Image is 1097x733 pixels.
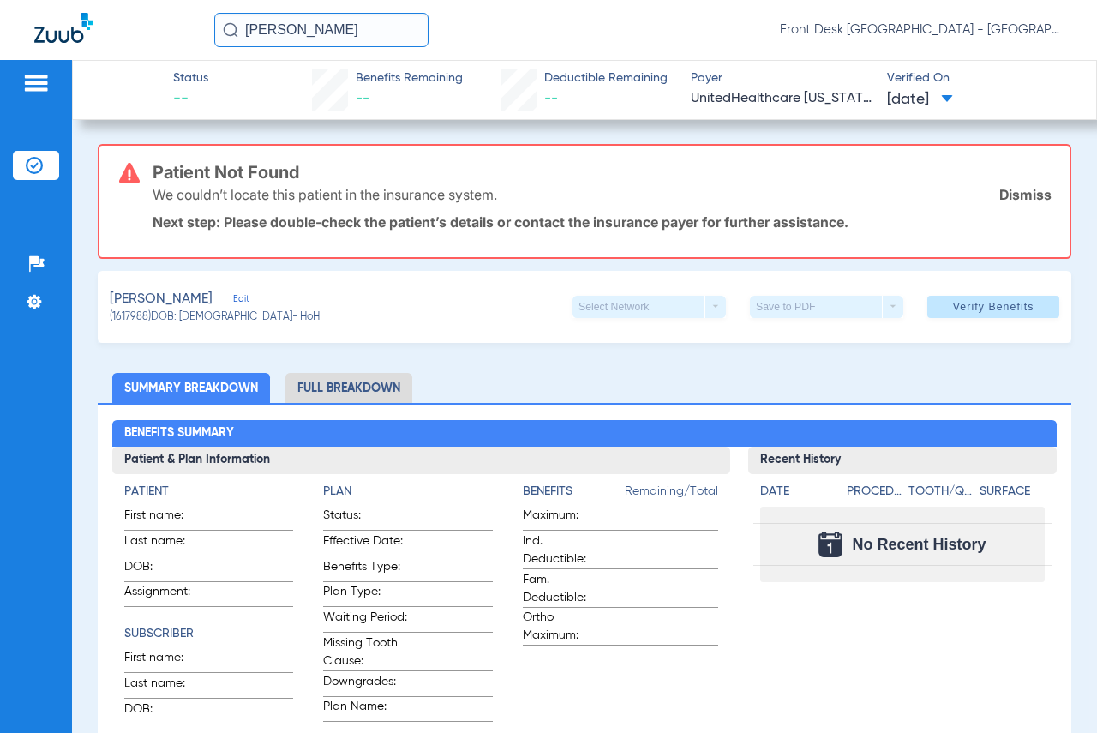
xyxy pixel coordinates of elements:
[953,300,1034,314] span: Verify Benefits
[908,483,974,507] app-breakdown-title: Tooth/Quad
[323,558,407,581] span: Benefits Type:
[112,447,729,474] h3: Patient & Plan Information
[173,88,208,110] span: --
[124,649,208,672] span: First name:
[523,483,625,501] h4: Benefits
[124,507,208,530] span: First name:
[214,13,429,47] input: Search for patients
[908,483,974,501] h4: Tooth/Quad
[119,163,140,183] img: error-icon
[887,69,1069,87] span: Verified On
[356,92,369,105] span: --
[818,532,842,557] img: Calendar
[323,673,407,696] span: Downgrades:
[523,609,607,645] span: Ortho Maximum:
[323,532,407,556] span: Effective Date:
[847,483,903,501] h4: Procedure
[153,164,1052,181] h3: Patient Not Found
[847,483,903,507] app-breakdown-title: Procedure
[323,609,407,632] span: Waiting Period:
[124,558,208,581] span: DOB:
[523,532,607,568] span: Ind. Deductible:
[124,700,208,724] span: DOB:
[523,483,625,507] app-breakdown-title: Benefits
[124,532,208,556] span: Last name:
[124,675,208,698] span: Last name:
[691,88,872,110] span: UnitedHealthcare [US_STATE] - (HUB)
[110,310,320,326] span: (1617988) DOB: [DEMOGRAPHIC_DATA] - HoH
[323,507,407,530] span: Status:
[760,483,832,507] app-breakdown-title: Date
[1011,651,1097,733] iframe: Chat Widget
[887,89,953,111] span: [DATE]
[544,92,558,105] span: --
[153,213,1052,231] p: Next step: Please double-check the patient’s details or contact the insurance payer for further a...
[110,289,213,310] span: [PERSON_NAME]
[285,373,412,403] li: Full Breakdown
[112,420,1056,448] h2: Benefits Summary
[112,373,270,403] li: Summary Breakdown
[323,583,407,606] span: Plan Type:
[323,698,407,721] span: Plan Name:
[748,447,1057,474] h3: Recent History
[523,571,607,607] span: Fam. Deductible:
[523,507,607,530] span: Maximum:
[323,483,492,501] h4: Plan
[323,634,407,670] span: Missing Tooth Clause:
[153,186,497,203] p: We couldn’t locate this patient in the insurance system.
[980,483,1045,501] h4: Surface
[691,69,872,87] span: Payer
[760,483,832,501] h4: Date
[999,186,1052,203] a: Dismiss
[544,69,668,87] span: Deductible Remaining
[780,21,1063,39] span: Front Desk [GEOGRAPHIC_DATA] - [GEOGRAPHIC_DATA] | My Community Dental Centers
[356,69,463,87] span: Benefits Remaining
[853,536,986,553] span: No Recent History
[625,483,718,507] span: Remaining/Total
[233,293,249,309] span: Edit
[34,13,93,43] img: Zuub Logo
[124,483,293,501] h4: Patient
[124,583,208,606] span: Assignment:
[124,625,293,643] h4: Subscriber
[223,22,238,38] img: Search Icon
[927,296,1059,318] button: Verify Benefits
[980,483,1045,507] app-breakdown-title: Surface
[173,69,208,87] span: Status
[22,73,50,93] img: hamburger-icon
